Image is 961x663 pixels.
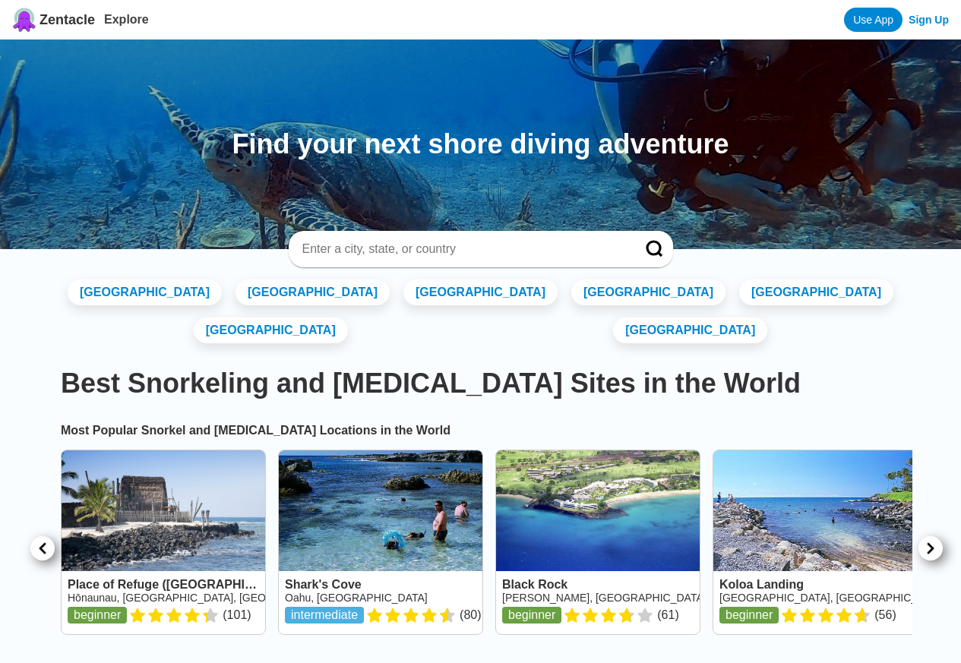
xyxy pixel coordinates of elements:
[194,317,348,343] a: [GEOGRAPHIC_DATA]
[844,8,903,32] a: Use App
[12,8,95,32] a: Zentacle logoZentacle
[301,242,624,257] input: Enter a city, state, or country
[571,279,725,305] a: [GEOGRAPHIC_DATA]
[40,12,95,28] span: Zentacle
[236,279,390,305] a: [GEOGRAPHIC_DATA]
[403,279,558,305] a: [GEOGRAPHIC_DATA]
[104,13,149,26] a: Explore
[909,14,949,26] a: Sign Up
[68,279,222,305] a: [GEOGRAPHIC_DATA]
[921,539,940,557] img: right caret
[61,368,900,399] h1: Best Snorkeling and [MEDICAL_DATA] Sites in the World
[12,8,36,32] img: Zentacle logo
[613,317,767,343] a: [GEOGRAPHIC_DATA]
[33,539,52,557] img: left caret
[61,424,900,437] h2: Most Popular Snorkel and [MEDICAL_DATA] Locations in the World
[739,279,893,305] a: [GEOGRAPHIC_DATA]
